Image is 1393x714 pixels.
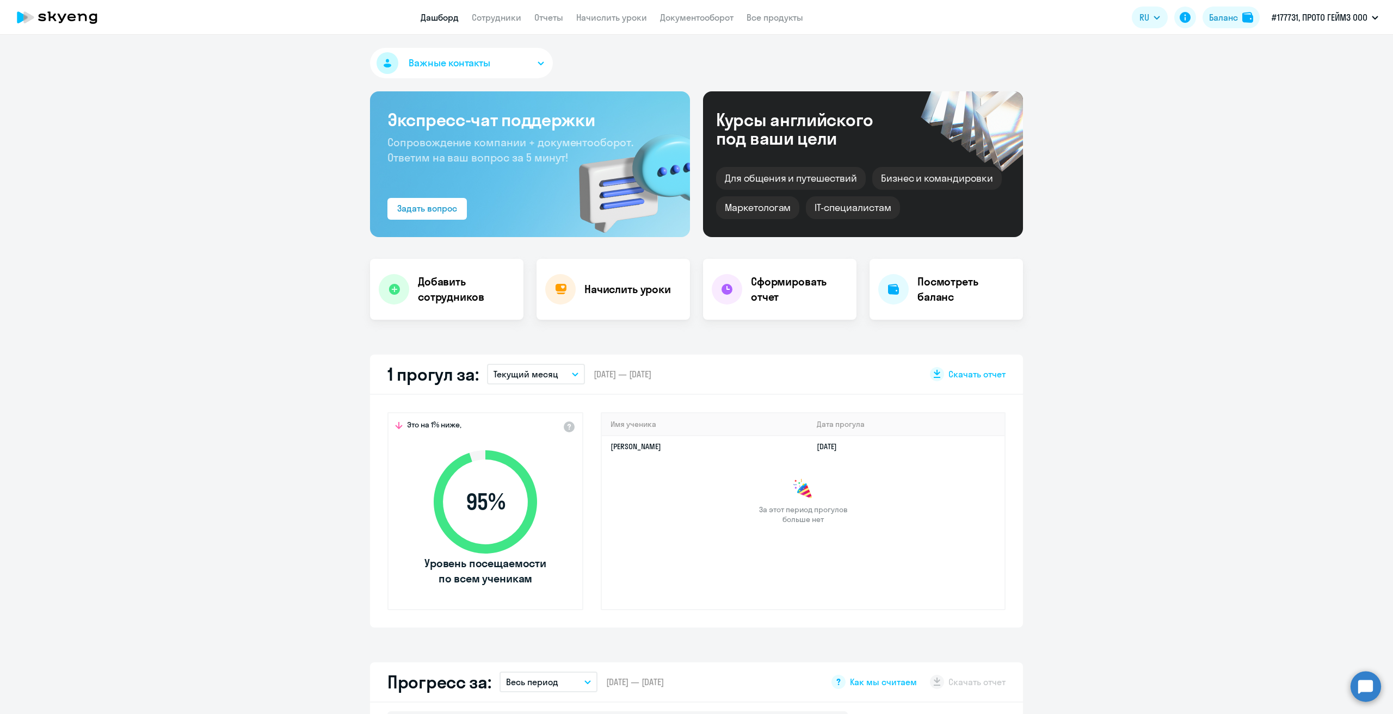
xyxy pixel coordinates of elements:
span: 95 % [423,489,548,515]
span: Важные контакты [409,56,490,70]
div: Для общения и путешествий [716,167,866,190]
button: Задать вопрос [387,198,467,220]
div: Маркетологам [716,196,799,219]
img: congrats [792,479,814,500]
span: Сопровождение компании + документооборот. Ответим на ваш вопрос за 5 минут! [387,135,633,164]
a: [DATE] [817,442,846,451]
h4: Сформировать отчет [751,274,848,305]
p: #177731, ПРОТО ГЕЙМЗ ООО [1272,11,1367,24]
span: Скачать отчет [948,368,1006,380]
a: Дашборд [421,12,459,23]
h2: 1 прогул за: [387,363,478,385]
div: IT-специалистам [806,196,899,219]
a: Сотрудники [472,12,521,23]
span: Как мы считаем [850,676,917,688]
p: Весь период [506,675,558,688]
a: Отчеты [534,12,563,23]
p: Текущий месяц [494,368,558,381]
span: RU [1139,11,1149,24]
div: Задать вопрос [397,202,457,215]
a: Все продукты [747,12,803,23]
h2: Прогресс за: [387,671,491,693]
span: За этот период прогулов больше нет [757,505,849,524]
span: Уровень посещаемости по всем ученикам [423,556,548,586]
button: Важные контакты [370,48,553,78]
a: [PERSON_NAME] [611,442,661,451]
span: [DATE] — [DATE] [606,676,664,688]
div: Курсы английского под ваши цели [716,110,902,147]
button: Балансbalance [1203,7,1260,28]
button: RU [1132,7,1168,28]
h4: Добавить сотрудников [418,274,515,305]
th: Дата прогула [808,413,1004,436]
button: Текущий месяц [487,364,585,384]
div: Бизнес и командировки [872,167,1002,190]
button: #177731, ПРОТО ГЕЙМЗ ООО [1266,4,1384,30]
span: [DATE] — [DATE] [594,368,651,380]
img: bg-img [563,115,690,237]
img: balance [1242,12,1253,23]
span: Это на 1% ниже, [407,420,461,433]
h4: Посмотреть баланс [917,274,1014,305]
h3: Экспресс-чат поддержки [387,109,673,131]
a: Документооборот [660,12,734,23]
th: Имя ученика [602,413,808,436]
button: Весь период [500,672,597,692]
h4: Начислить уроки [584,282,671,297]
div: Баланс [1209,11,1238,24]
a: Начислить уроки [576,12,647,23]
